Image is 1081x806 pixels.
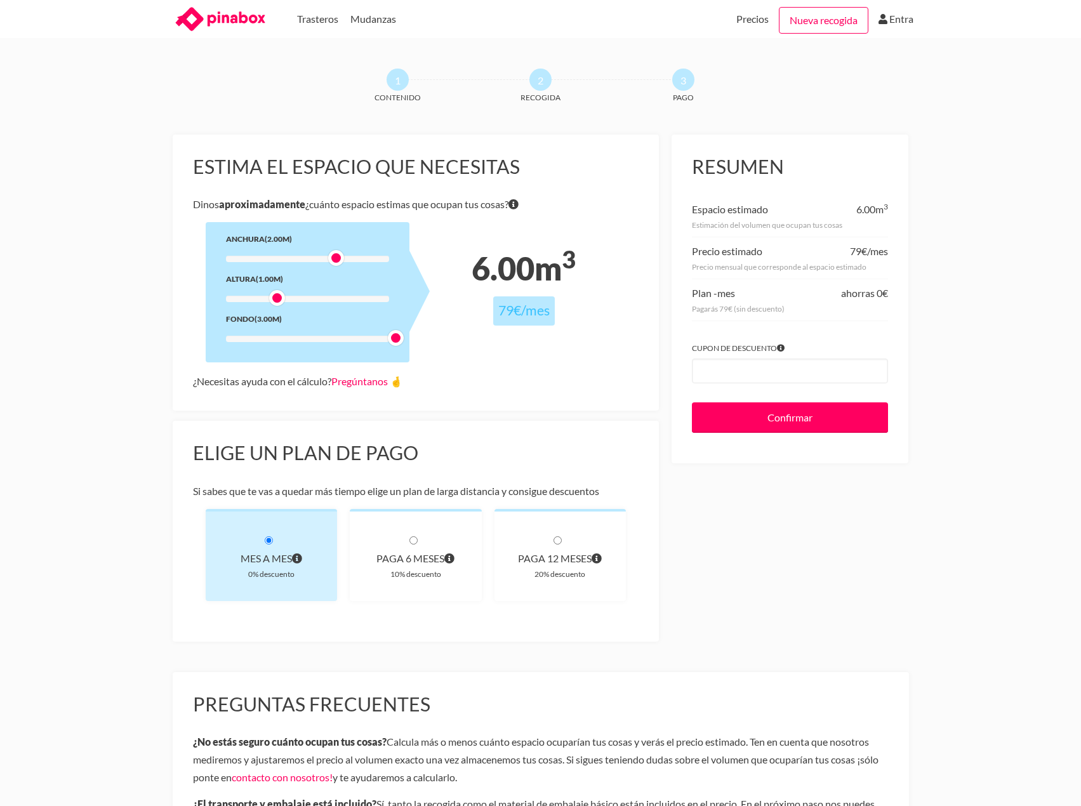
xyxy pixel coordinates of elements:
[875,203,888,215] span: m
[226,312,389,326] div: Fondo
[867,245,888,257] span: /mes
[193,441,639,465] h3: Elige un plan de pago
[692,155,888,179] h3: Resumen
[841,284,888,302] div: ahorras 0€
[592,550,602,567] span: Pagas cada 12 meses por el volumen que ocupan tus cosas. El precio incluye el descuento de 20% y ...
[692,402,888,433] input: Confirmar
[193,482,639,500] p: Si sabes que te vas a quedar más tiempo elige un plan de larga distancia y consigue descuentos
[193,373,639,390] div: ¿Necesitas ayuda con el cálculo?
[350,91,446,104] span: Contenido
[515,550,606,567] div: paga 12 meses
[226,567,317,581] div: 0% descuento
[515,567,606,581] div: 20% descuento
[850,245,867,257] span: 79€
[193,155,639,179] h3: Estima el espacio que necesitas
[692,201,768,218] div: Espacio estimado
[472,249,534,287] span: 6.00
[219,198,305,210] b: aproximadamente
[331,375,402,387] a: Pregúntanos 🤞
[562,245,576,274] sup: 3
[692,302,888,315] div: Pagarás 79€ (sin descuento)
[226,550,317,567] div: Mes a mes
[692,284,735,302] div: Plan -
[856,203,875,215] span: 6.00
[529,69,552,91] span: 2
[370,550,461,567] div: paga 6 meses
[508,195,519,213] span: Si tienes dudas sobre volumen exacto de tus cosas no te preocupes porque nuestro equipo te dirá e...
[493,91,588,104] span: Recogida
[193,195,639,213] p: Dinos ¿cuánto espacio estimas que ocupan tus cosas?
[292,550,302,567] span: Pagas al principio de cada mes por el volumen que ocupan tus cosas. A diferencia de otros planes ...
[193,692,889,717] h3: Preguntas frecuentes
[498,302,521,319] span: 79€
[444,550,454,567] span: Pagas cada 6 meses por el volumen que ocupan tus cosas. El precio incluye el descuento de 10% y e...
[672,69,694,91] span: 3
[370,567,461,581] div: 10% descuento
[193,736,387,748] b: ¿No estás seguro cuánto ocupan tus cosas?
[256,274,283,284] span: (1.00m)
[852,644,1081,806] iframe: Chat Widget
[692,260,888,274] div: Precio mensual que corresponde al espacio estimado
[193,733,889,786] p: Calcula más o menos cuánto espacio ocuparían tus cosas y verás el precio estimado. Ten en cuenta ...
[884,202,888,211] sup: 3
[852,644,1081,806] div: Widget de chat
[255,314,282,324] span: (3.00m)
[692,341,888,355] label: Cupon de descuento
[779,7,868,34] a: Nueva recogida
[692,218,888,232] div: Estimación del volumen que ocupan tus cosas
[226,232,389,246] div: Anchura
[226,272,389,286] div: Altura
[232,771,333,783] a: contacto con nosotros!
[534,249,576,287] span: m
[692,242,762,260] div: Precio estimado
[636,91,731,104] span: Pago
[777,341,785,355] span: Si tienes algún cupón introdúcelo para aplicar el descuento
[387,69,409,91] span: 1
[521,302,550,319] span: /mes
[265,234,292,244] span: (2.00m)
[717,287,735,299] span: mes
